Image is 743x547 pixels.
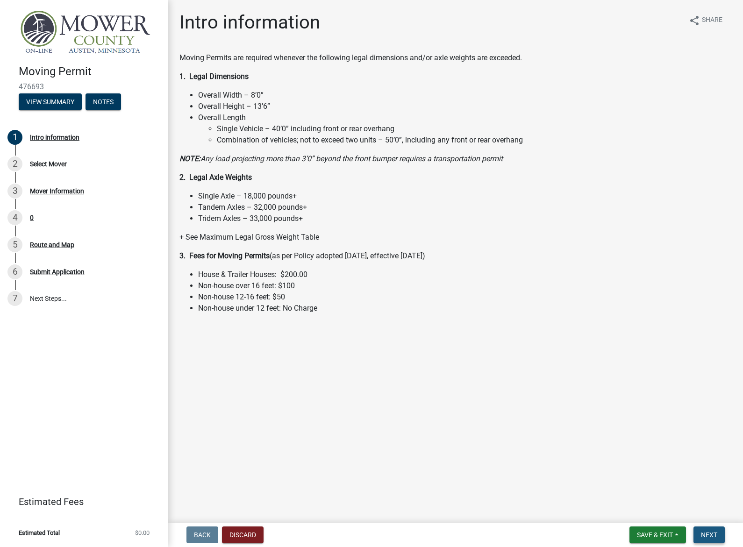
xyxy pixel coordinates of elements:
div: 2 [7,156,22,171]
div: Submit Application [30,269,85,275]
p: Moving Permits are required whenever the following legal dimensions and/or axle weights are excee... [179,52,732,64]
button: Next [693,526,725,543]
button: shareShare [681,11,730,29]
li: Non-house over 16 feet: $100 [198,280,732,291]
div: 4 [7,210,22,225]
h1: Intro information [179,11,320,34]
i: Any load projecting more than 3’0” beyond the front bumper requires a transportation permit [179,154,503,163]
button: Discard [222,526,264,543]
strong: 3. Fees for Moving Permits [179,251,270,260]
span: 476693 [19,82,150,91]
i: share [689,15,700,26]
strong: 1. Legal Dimensions [179,72,249,81]
span: $0.00 [135,530,150,536]
div: Select Mover [30,161,67,167]
wm-modal-confirm: Notes [86,99,121,106]
span: Back [194,531,211,539]
li: House & Trailer Houses: $200.00 [198,269,732,280]
img: Mower County, Minnesota [19,10,153,55]
h4: Moving Permit [19,65,161,78]
li: Tandem Axles – 32,000 pounds+ [198,202,732,213]
li: Non-house 12-16 feet: $50 [198,291,732,303]
div: 7 [7,291,22,306]
div: 5 [7,237,22,252]
li: Tridem Axles – 33,000 pounds+ [198,213,732,224]
strong: NOTE: [179,154,200,163]
a: Estimated Fees [7,492,153,511]
div: Mover Information [30,188,84,194]
li: Overall Height – 13’6” [198,101,732,112]
button: View Summary [19,93,82,110]
li: Overall Width – 8’0” [198,90,732,101]
span: Estimated Total [19,530,60,536]
li: Single Vehicle – 40’0” including front or rear overhang [217,123,732,135]
li: Overall Length [198,112,732,146]
div: 0 [30,214,34,221]
strong: 2. Legal Axle Weights [179,173,252,182]
button: Back [186,526,218,543]
p: (as per Policy adopted [DATE], effective [DATE]) [179,250,732,262]
span: Next [701,531,717,539]
span: Share [702,15,722,26]
button: Save & Exit [629,526,686,543]
wm-modal-confirm: Summary [19,99,82,106]
li: Combination of vehicles; not to exceed two units – 50’0”, including any front or rear overhang [217,135,732,146]
span: Save & Exit [637,531,673,539]
div: Intro information [30,134,79,141]
button: Notes [86,93,121,110]
div: 1 [7,130,22,145]
div: 6 [7,264,22,279]
p: + See Maximum Legal Gross Weight Table [179,232,732,243]
li: Non-house under 12 feet: No Charge [198,303,732,314]
div: Route and Map [30,242,74,248]
div: 3 [7,184,22,199]
li: Single Axle – 18,000 pounds+ [198,191,732,202]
